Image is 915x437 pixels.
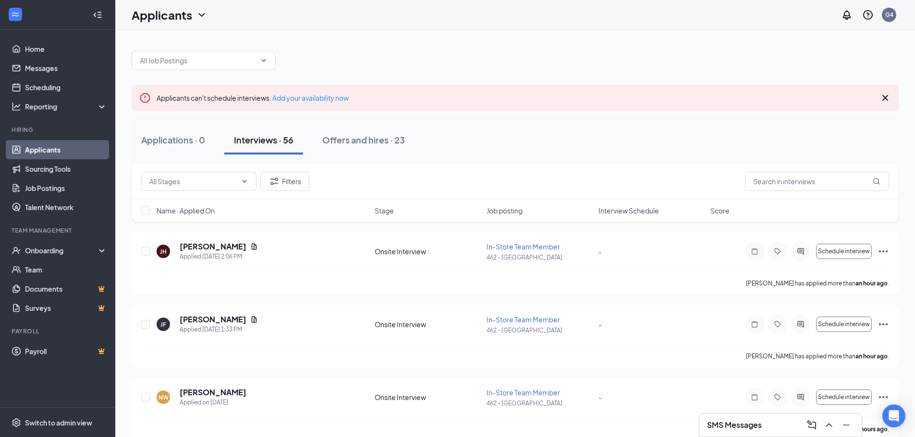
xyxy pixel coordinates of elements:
[816,244,872,259] button: Schedule interview
[598,247,602,256] span: -
[375,247,481,256] div: Onsite Interview
[598,393,602,402] span: -
[878,246,889,257] svg: Ellipses
[487,206,523,215] span: Job posting
[487,253,593,261] p: 462 - [GEOGRAPHIC_DATA]
[841,419,852,431] svg: Minimize
[487,399,593,407] p: 462 - [GEOGRAPHIC_DATA]
[823,419,835,431] svg: ChevronUp
[180,252,258,261] div: Applied [DATE] 2:06 PM
[140,55,256,66] input: All Job Postings
[746,279,889,287] p: [PERSON_NAME] has applied more than .
[806,419,817,431] svg: ComposeMessage
[250,316,258,323] svg: Document
[12,126,105,134] div: Hiring
[804,417,819,433] button: ComposeMessage
[841,9,853,21] svg: Notifications
[180,241,246,252] h5: [PERSON_NAME]
[25,59,107,78] a: Messages
[157,94,349,102] span: Applicants can't schedule interviews.
[375,206,394,215] span: Stage
[375,392,481,402] div: Onsite Interview
[25,260,107,279] a: Team
[149,176,237,187] input: All Stages
[818,394,870,401] span: Schedule interview
[272,94,349,102] a: Add your availability now
[157,206,215,215] span: Name · Applied On
[241,177,248,185] svg: ChevronDown
[25,298,107,318] a: SurveysCrown
[487,315,560,324] span: In-Store Team Member
[598,206,659,215] span: Interview Schedule
[745,172,889,191] input: Search in interviews
[25,140,107,159] a: Applicants
[268,176,280,187] svg: Filter
[879,92,891,104] svg: Cross
[180,325,258,334] div: Applied [DATE] 1:33 PM
[25,159,107,178] a: Sourcing Tools
[749,393,760,401] svg: Note
[260,57,268,64] svg: ChevronDown
[795,248,806,255] svg: ActiveChat
[159,393,169,402] div: NW
[25,342,107,361] a: PayrollCrown
[25,198,107,217] a: Talent Network
[487,326,593,334] p: 462 - [GEOGRAPHIC_DATA]
[707,420,762,430] h3: SMS Messages
[12,102,21,111] svg: Analysis
[878,391,889,403] svg: Ellipses
[772,248,783,255] svg: Tag
[853,425,888,433] b: 19 hours ago
[882,404,905,427] div: Open Intercom Messenger
[180,387,246,398] h5: [PERSON_NAME]
[821,417,837,433] button: ChevronUp
[93,10,102,20] svg: Collapse
[598,320,602,329] span: -
[795,393,806,401] svg: ActiveChat
[855,280,888,287] b: an hour ago
[749,320,760,328] svg: Note
[160,320,166,329] div: JF
[795,320,806,328] svg: ActiveChat
[816,390,872,405] button: Schedule interview
[12,418,21,427] svg: Settings
[772,393,783,401] svg: Tag
[487,388,560,397] span: In-Store Team Member
[855,353,888,360] b: an hour ago
[11,10,20,19] svg: WorkstreamLogo
[322,134,405,146] div: Offers and hires · 23
[132,7,192,23] h1: Applicants
[160,248,167,256] div: JH
[260,172,309,191] button: Filter Filters
[749,248,760,255] svg: Note
[487,242,560,251] span: In-Store Team Member
[139,92,151,104] svg: Error
[25,279,107,298] a: DocumentsCrown
[234,134,293,146] div: Interviews · 56
[839,417,854,433] button: Minimize
[873,177,880,185] svg: MagnifyingGlass
[885,11,893,19] div: G4
[25,78,107,97] a: Scheduling
[141,134,205,146] div: Applications · 0
[772,320,783,328] svg: Tag
[25,39,107,59] a: Home
[25,102,108,111] div: Reporting
[375,319,481,329] div: Onsite Interview
[25,418,92,427] div: Switch to admin view
[710,206,730,215] span: Score
[816,317,872,332] button: Schedule interview
[862,9,874,21] svg: QuestionInfo
[250,243,258,250] svg: Document
[12,226,105,235] div: Team Management
[818,321,870,328] span: Schedule interview
[180,398,246,407] div: Applied on [DATE]
[196,9,207,21] svg: ChevronDown
[25,178,107,198] a: Job Postings
[12,246,21,255] svg: UserCheck
[12,327,105,335] div: Payroll
[25,246,99,255] div: Onboarding
[818,248,870,255] span: Schedule interview
[746,352,889,360] p: [PERSON_NAME] has applied more than .
[878,319,889,330] svg: Ellipses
